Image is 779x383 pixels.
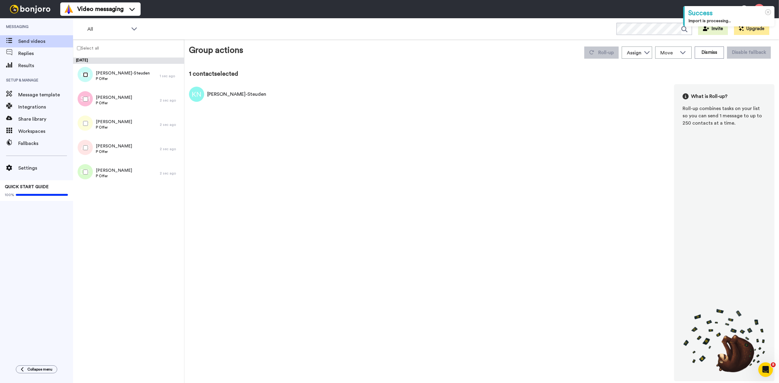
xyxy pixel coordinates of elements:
button: Roll-up [584,47,619,59]
button: Dismiss [695,47,724,59]
span: Replies [18,50,73,57]
span: P Offer [96,76,150,81]
input: Select all [77,46,81,50]
img: Image of Klara Niespialowska-Steuden [189,87,204,102]
img: vm-color.svg [64,4,74,14]
div: [DATE] [73,58,184,64]
span: [PERSON_NAME] [96,143,132,149]
img: joro-roll.png [683,309,766,373]
span: Message template [18,91,73,98]
button: Disable fallback [727,47,771,59]
span: [PERSON_NAME]-Steuden [96,70,150,76]
span: Move [660,49,677,57]
button: Collapse menu [16,365,57,373]
div: 2 sec ago [160,98,181,103]
span: 8 [771,362,776,367]
div: [PERSON_NAME]-Steuden [207,91,266,98]
span: Results [18,62,73,69]
span: [PERSON_NAME] [96,95,132,101]
div: Assign [627,49,641,57]
span: Share library [18,116,73,123]
div: Roll-up combines tasks on your list so you can send 1 message to up to 250 contacts at a time. [683,105,766,127]
div: Success [688,9,771,18]
span: [PERSON_NAME] [96,119,132,125]
div: Group actions [189,44,243,59]
span: All [87,26,128,33]
label: Select all [73,44,99,52]
span: P Offer [96,149,132,154]
div: 1 sec ago [160,74,181,78]
span: QUICK START GUIDE [5,185,49,189]
div: Import is processing... [688,18,771,24]
span: Roll-up [598,50,614,55]
span: Workspaces [18,128,73,135]
span: Integrations [18,103,73,111]
span: P Offer [96,101,132,105]
span: What is Roll-up? [691,93,728,100]
iframe: Intercom live chat [758,362,773,377]
span: Video messaging [77,5,124,13]
span: Fallbacks [18,140,73,147]
span: P Offer [96,125,132,130]
span: Send videos [18,38,73,45]
span: [PERSON_NAME] [96,167,132,174]
div: 2 sec ago [160,122,181,127]
span: P Offer [96,174,132,178]
span: 100% [5,192,14,197]
button: Invite [698,23,728,35]
span: Collapse menu [27,367,52,372]
div: 2 sec ago [160,147,181,151]
button: Upgrade [734,23,769,35]
span: Settings [18,164,73,172]
div: 2 sec ago [160,171,181,176]
div: 1 contact selected [189,70,774,78]
img: bj-logo-header-white.svg [7,5,53,13]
